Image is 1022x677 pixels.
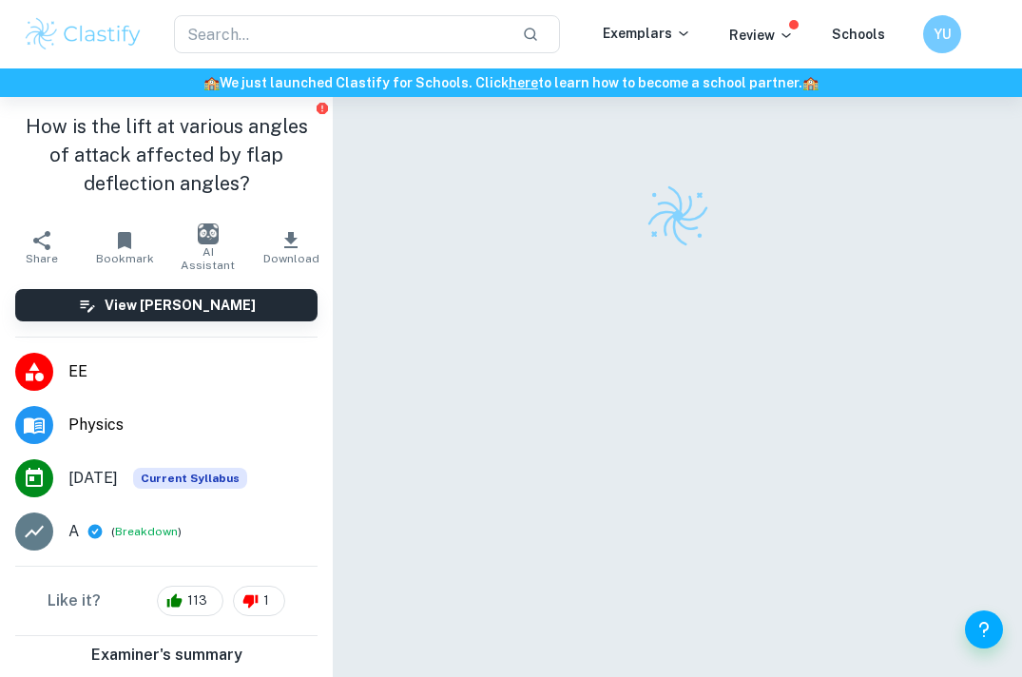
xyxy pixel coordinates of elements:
[96,252,154,265] span: Bookmark
[645,183,711,249] img: Clastify logo
[315,101,329,115] button: Report issue
[250,221,334,274] button: Download
[932,24,954,45] h6: YU
[832,27,885,42] a: Schools
[166,221,250,274] button: AI Assistant
[263,252,319,265] span: Download
[15,289,318,321] button: View [PERSON_NAME]
[178,245,239,272] span: AI Assistant
[23,15,144,53] img: Clastify logo
[233,586,285,616] div: 1
[8,644,325,667] h6: Examiner's summary
[111,523,182,541] span: ( )
[105,295,256,316] h6: View [PERSON_NAME]
[923,15,961,53] button: YU
[26,252,58,265] span: Share
[133,468,247,489] div: This exemplar is based on the current syllabus. Feel free to refer to it for inspiration/ideas wh...
[203,75,220,90] span: 🏫
[253,591,280,610] span: 1
[68,414,318,436] span: Physics
[68,467,118,490] span: [DATE]
[157,586,223,616] div: 113
[133,468,247,489] span: Current Syllabus
[603,23,691,44] p: Exemplars
[68,360,318,383] span: EE
[729,25,794,46] p: Review
[15,112,318,198] h1: How is the lift at various angles of attack affected by flap deflection angles?
[802,75,819,90] span: 🏫
[84,221,167,274] button: Bookmark
[198,223,219,244] img: AI Assistant
[509,75,538,90] a: here
[177,591,218,610] span: 113
[4,72,1018,93] h6: We just launched Clastify for Schools. Click to learn how to become a school partner.
[68,520,79,543] p: A
[48,590,101,612] h6: Like it?
[965,610,1003,648] button: Help and Feedback
[115,523,178,540] button: Breakdown
[174,15,507,53] input: Search...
